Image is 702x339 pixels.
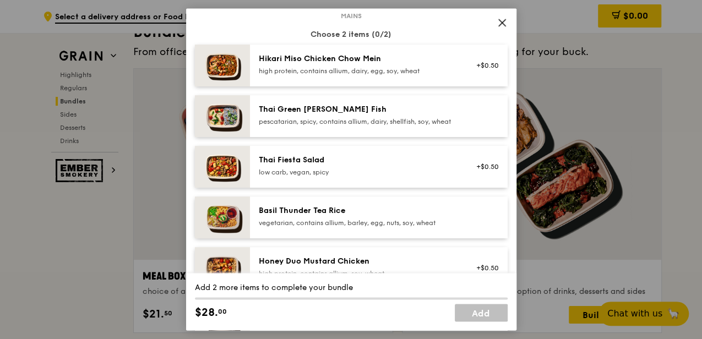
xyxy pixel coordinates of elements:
[259,117,456,126] div: pescatarian, spicy, contains allium, dairy, shellfish, soy, wheat
[195,45,250,86] img: daily_normal_Hikari_Miso_Chicken_Chow_Mein__Horizontal_.jpg
[259,155,456,166] div: Thai Fiesta Salad
[195,282,508,293] div: Add 2 more items to complete your bundle
[259,218,456,227] div: vegetarian, contains allium, barley, egg, nuts, soy, wheat
[195,247,250,289] img: daily_normal_Honey_Duo_Mustard_Chicken__Horizontal_.jpg
[195,95,250,137] img: daily_normal_HORZ-Thai-Green-Curry-Fish.jpg
[455,304,508,322] a: Add
[195,29,508,40] div: Choose 2 items (0/2)
[195,196,250,238] img: daily_normal_HORZ-Basil-Thunder-Tea-Rice.jpg
[259,67,456,75] div: high protein, contains allium, dairy, egg, soy, wheat
[259,205,456,216] div: Basil Thunder Tea Rice
[470,264,499,272] div: +$0.50
[195,146,250,188] img: daily_normal_Thai_Fiesta_Salad__Horizontal_.jpg
[259,168,456,177] div: low carb, vegan, spicy
[470,162,499,171] div: +$0.50
[259,53,456,64] div: Hikari Miso Chicken Chow Mein
[470,61,499,70] div: +$0.50
[195,304,218,321] span: $28.
[336,12,366,20] span: Mains
[259,269,456,278] div: high protein, contains allium, soy, wheat
[259,104,456,115] div: Thai Green [PERSON_NAME] Fish
[218,307,227,316] span: 00
[259,256,456,267] div: Honey Duo Mustard Chicken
